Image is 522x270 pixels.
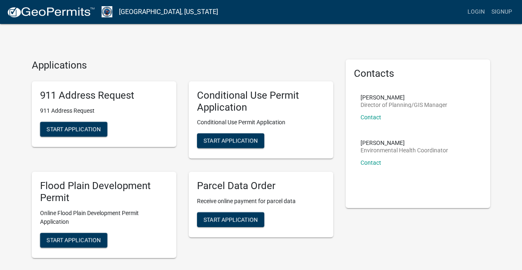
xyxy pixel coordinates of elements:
[361,140,448,146] p: [PERSON_NAME]
[102,6,112,17] img: Henry County, Iowa
[40,90,168,102] h5: 911 Address Request
[40,107,168,115] p: 911 Address Request
[119,5,218,19] a: [GEOGRAPHIC_DATA], [US_STATE]
[361,159,381,166] a: Contact
[361,102,447,108] p: Director of Planning/GIS Manager
[361,114,381,121] a: Contact
[197,197,325,206] p: Receive online payment for parcel data
[204,137,258,144] span: Start Application
[32,59,333,71] h4: Applications
[40,233,107,248] button: Start Application
[40,180,168,204] h5: Flood Plain Development Permit
[354,68,482,80] h5: Contacts
[464,4,488,20] a: Login
[204,216,258,223] span: Start Application
[40,209,168,226] p: Online Flood Plain Development Permit Application
[197,118,325,127] p: Conditional Use Permit Application
[40,122,107,137] button: Start Application
[47,126,101,132] span: Start Application
[197,180,325,192] h5: Parcel Data Order
[361,147,448,153] p: Environmental Health Coordinator
[488,4,515,20] a: Signup
[197,133,264,148] button: Start Application
[361,95,447,100] p: [PERSON_NAME]
[47,237,101,243] span: Start Application
[197,90,325,114] h5: Conditional Use Permit Application
[197,212,264,227] button: Start Application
